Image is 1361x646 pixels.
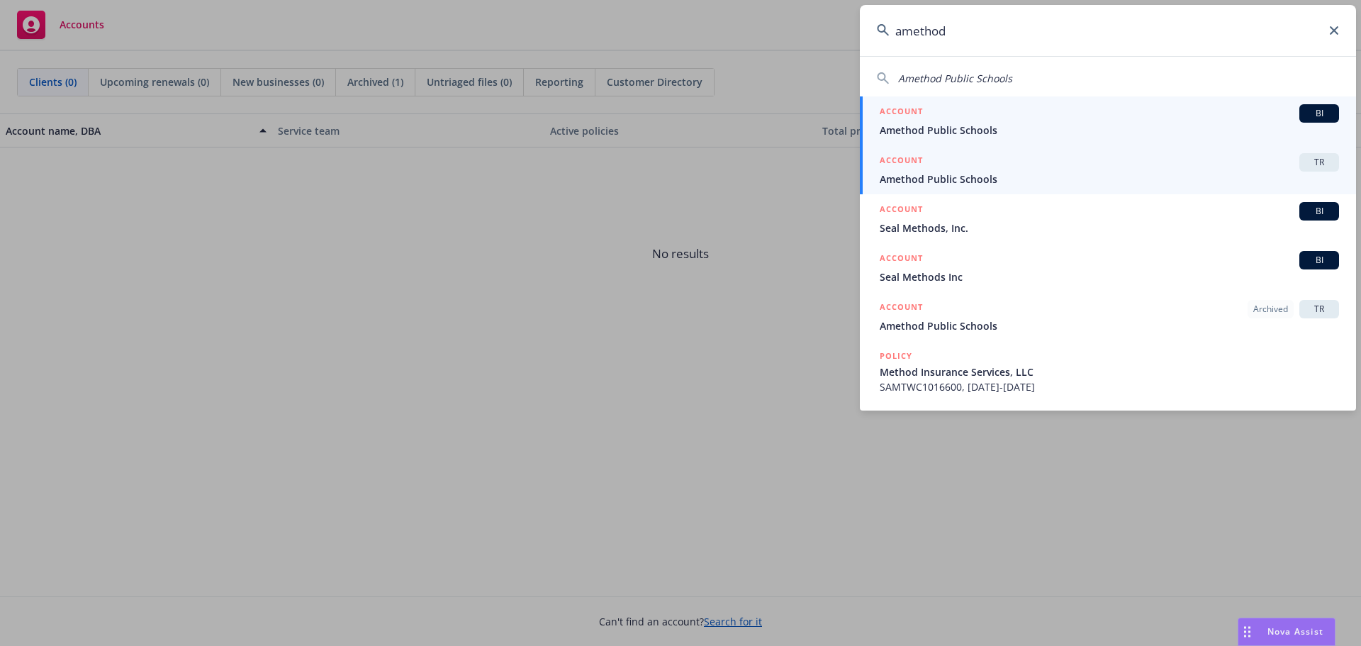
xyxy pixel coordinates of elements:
[1305,156,1333,169] span: TR
[1238,618,1256,645] div: Drag to move
[860,243,1356,292] a: ACCOUNTBISeal Methods Inc
[880,153,923,170] h5: ACCOUNT
[880,300,923,317] h5: ACCOUNT
[880,349,912,363] h5: POLICY
[860,5,1356,56] input: Search...
[880,318,1339,333] span: Amethod Public Schools
[860,145,1356,194] a: ACCOUNTTRAmethod Public Schools
[1305,205,1333,218] span: BI
[1253,303,1288,316] span: Archived
[860,292,1356,341] a: ACCOUNTArchivedTRAmethod Public Schools
[860,341,1356,402] a: POLICYMethod Insurance Services, LLCSAMTWC1016600, [DATE]-[DATE]
[880,104,923,121] h5: ACCOUNT
[880,123,1339,138] span: Amethod Public Schools
[880,364,1339,379] span: Method Insurance Services, LLC
[1305,254,1333,267] span: BI
[898,72,1012,85] span: Amethod Public Schools
[880,269,1339,284] span: Seal Methods Inc
[1267,625,1323,637] span: Nova Assist
[880,379,1339,394] span: SAMTWC1016600, [DATE]-[DATE]
[860,96,1356,145] a: ACCOUNTBIAmethod Public Schools
[880,221,1339,235] span: Seal Methods, Inc.
[880,251,923,268] h5: ACCOUNT
[860,194,1356,243] a: ACCOUNTBISeal Methods, Inc.
[880,202,923,219] h5: ACCOUNT
[1305,303,1333,316] span: TR
[1238,618,1335,646] button: Nova Assist
[880,172,1339,186] span: Amethod Public Schools
[1305,107,1333,120] span: BI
